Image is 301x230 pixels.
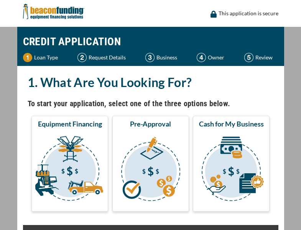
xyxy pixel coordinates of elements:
span: Equipment Financing [38,119,102,128]
h1: CREDIT APPLICATION [23,31,278,53]
p: Owner [208,53,224,62]
button: Cash for My Business [193,116,270,212]
span: Pre-Approval [130,119,171,128]
img: Pre-Approval [114,131,188,208]
img: Cash for My Business [194,131,268,208]
p: Business [156,53,177,62]
p: This application is secure [219,9,278,18]
img: Step 1 [23,53,32,62]
p: Review [255,53,273,62]
img: Step 3 [145,53,155,62]
h4: To start your application, select one of the three options below. [28,97,274,110]
img: Step 2 [77,53,87,62]
button: Equipment Financing [31,116,108,212]
span: Cash for My Business [199,119,264,128]
img: lock icon to convery security [211,11,217,18]
button: Pre-Approval [112,116,189,212]
p: Request Details [89,53,126,62]
p: Loan Type [34,53,58,62]
img: Step 4 [197,53,206,62]
img: Equipment Financing [33,131,107,208]
img: Step 5 [244,53,253,62]
h2: 1. What Are You Looking For? [28,74,274,91]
